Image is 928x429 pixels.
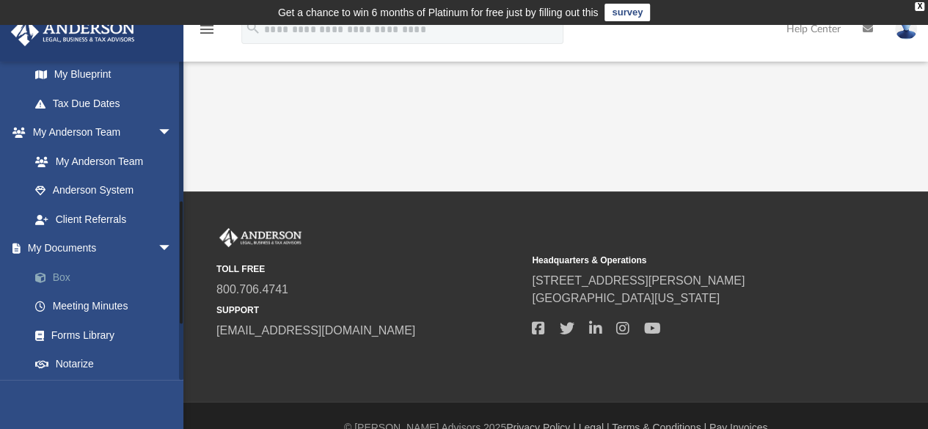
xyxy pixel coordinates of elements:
[21,292,194,321] a: Meeting Minutes
[21,320,187,350] a: Forms Library
[21,147,180,176] a: My Anderson Team
[21,89,194,118] a: Tax Due Dates
[158,118,187,148] span: arrow_drop_down
[532,274,745,287] a: [STREET_ADDRESS][PERSON_NAME]
[895,18,917,40] img: User Pic
[532,292,720,304] a: [GEOGRAPHIC_DATA][US_STATE]
[216,304,522,317] small: SUPPORT
[21,350,194,379] a: Notarize
[216,324,415,337] a: [EMAIL_ADDRESS][DOMAIN_NAME]
[158,234,187,264] span: arrow_drop_down
[10,118,187,147] a: My Anderson Teamarrow_drop_down
[216,263,522,276] small: TOLL FREE
[216,283,288,296] a: 800.706.4741
[245,20,261,36] i: search
[216,228,304,247] img: Anderson Advisors Platinum Portal
[532,254,837,267] small: Headquarters & Operations
[604,4,650,21] a: survey
[198,21,216,38] i: menu
[10,378,187,408] a: Online Learningarrow_drop_down
[198,28,216,38] a: menu
[21,60,187,89] a: My Blueprint
[915,2,924,11] div: close
[278,4,599,21] div: Get a chance to win 6 months of Platinum for free just by filling out this
[21,205,187,234] a: Client Referrals
[158,378,187,408] span: arrow_drop_down
[21,176,187,205] a: Anderson System
[10,234,194,263] a: My Documentsarrow_drop_down
[21,263,194,292] a: Box
[7,18,139,46] img: Anderson Advisors Platinum Portal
